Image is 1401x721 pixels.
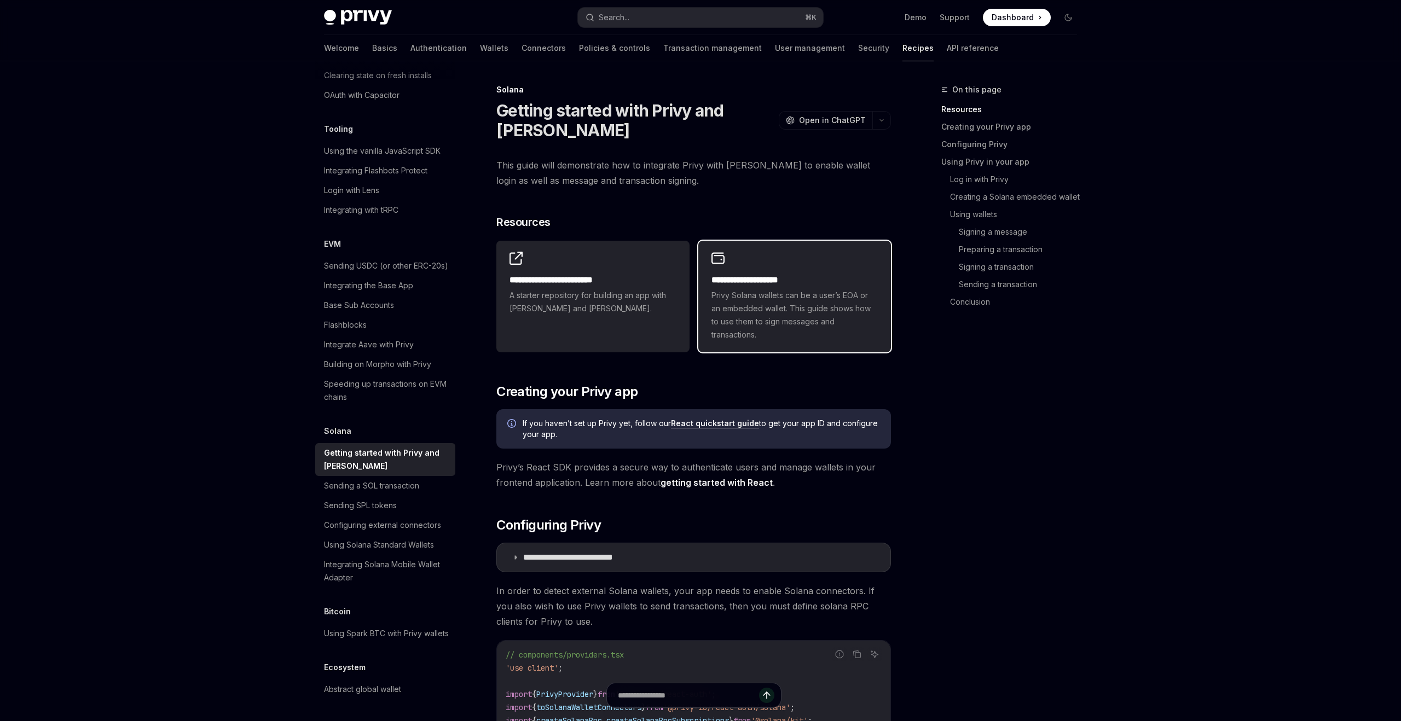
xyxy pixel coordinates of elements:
a: Using the vanilla JavaScript SDK [315,141,455,161]
a: Log in with Privy [950,171,1086,188]
span: This guide will demonstrate how to integrate Privy with [PERSON_NAME] to enable wallet login as w... [496,158,891,188]
button: Report incorrect code [832,647,847,661]
div: Using Spark BTC with Privy wallets [324,627,449,640]
a: Configuring external connectors [315,515,455,535]
a: Abstract global wallet [315,679,455,699]
span: 'use client' [506,663,558,673]
h1: Getting started with Privy and [PERSON_NAME] [496,101,774,140]
a: Recipes [902,35,934,61]
a: Speeding up transactions on EVM chains [315,374,455,407]
div: Configuring external connectors [324,519,441,532]
span: ⌘ K [805,13,817,22]
div: Using the vanilla JavaScript SDK [324,144,441,158]
a: Integrating with tRPC [315,200,455,220]
div: Sending USDC (or other ERC-20s) [324,259,448,272]
h5: Solana [324,425,351,438]
a: Resources [941,101,1086,118]
div: Integrating Solana Mobile Wallet Adapter [324,558,449,584]
a: Integrating the Base App [315,276,455,295]
a: Building on Morpho with Privy [315,354,455,374]
a: Support [940,12,970,23]
a: Sending a SOL transaction [315,476,455,496]
a: Sending USDC (or other ERC-20s) [315,256,455,276]
span: In order to detect external Solana wallets, your app needs to enable Solana connectors. If you al... [496,583,891,629]
a: Using wallets [950,206,1086,223]
span: A starter repository for building an app with [PERSON_NAME] and [PERSON_NAME]. [510,289,676,315]
a: Login with Lens [315,181,455,200]
button: Search...⌘K [578,8,823,27]
a: Security [858,35,889,61]
a: Using Privy in your app [941,153,1086,171]
a: Using Solana Standard Wallets [315,535,455,555]
a: Conclusion [950,293,1086,311]
a: Basics [372,35,397,61]
h5: EVM [324,237,341,251]
div: Base Sub Accounts [324,299,394,312]
a: Configuring Privy [941,136,1086,153]
a: Demo [905,12,927,23]
svg: Info [507,419,518,430]
div: Solana [496,84,891,95]
div: Integrating with tRPC [324,203,398,217]
a: **** **** **** *****Privy Solana wallets can be a user’s EOA or an embedded wallet. This guide sh... [698,241,891,352]
div: Building on Morpho with Privy [324,358,431,371]
div: OAuth with Capacitor [324,89,400,102]
a: Integrating Flashbots Protect [315,161,455,181]
div: Getting started with Privy and [PERSON_NAME] [324,446,449,473]
span: Resources [496,214,551,230]
a: Preparing a transaction [959,241,1086,258]
span: If you haven’t set up Privy yet, follow our to get your app ID and configure your app. [523,418,880,440]
span: // components/providers.tsx [506,650,624,660]
span: Creating your Privy app [496,383,638,400]
button: Send message [759,688,774,703]
a: API reference [947,35,999,61]
h5: Bitcoin [324,605,351,618]
div: Using Solana Standard Wallets [324,538,434,551]
div: Speeding up transactions on EVM chains [324,377,449,404]
a: OAuth with Capacitor [315,85,455,105]
span: Privy’s React SDK provides a secure way to authenticate users and manage wallets in your frontend... [496,460,891,490]
a: Welcome [324,35,359,61]
a: Sending a transaction [959,276,1086,293]
div: Integrating the Base App [324,279,413,292]
a: Creating your Privy app [941,118,1086,136]
span: Dashboard [992,12,1034,23]
span: On this page [952,83,1001,96]
a: Creating a Solana embedded wallet [950,188,1086,206]
div: Sending SPL tokens [324,499,397,512]
h5: Ecosystem [324,661,366,674]
a: Base Sub Accounts [315,295,455,315]
div: Sending a SOL transaction [324,479,419,492]
div: Flashblocks [324,318,367,332]
div: Search... [599,11,629,24]
a: Transaction management [663,35,762,61]
a: Authentication [410,35,467,61]
span: Privy Solana wallets can be a user’s EOA or an embedded wallet. This guide shows how to use them ... [711,289,878,341]
div: Abstract global wallet [324,683,401,696]
span: ; [558,663,563,673]
button: Copy the contents from the code block [850,647,864,661]
a: Integrate Aave with Privy [315,335,455,354]
a: getting started with React [661,477,773,489]
a: Dashboard [983,9,1051,26]
a: Connectors [522,35,566,61]
button: Toggle dark mode [1060,9,1077,26]
a: User management [775,35,845,61]
img: dark logo [324,10,392,25]
a: Sending SPL tokens [315,496,455,515]
a: Signing a transaction [959,258,1086,276]
button: Ask AI [867,647,882,661]
div: Integrate Aave with Privy [324,338,414,351]
div: Integrating Flashbots Protect [324,164,427,177]
a: Wallets [480,35,508,61]
a: React quickstart guide [671,418,759,428]
a: Signing a message [959,223,1086,241]
a: Integrating Solana Mobile Wallet Adapter [315,555,455,588]
a: Policies & controls [579,35,650,61]
button: Open in ChatGPT [779,111,872,130]
span: Open in ChatGPT [799,115,866,126]
div: Login with Lens [324,184,379,197]
a: Getting started with Privy and [PERSON_NAME] [315,443,455,476]
span: Configuring Privy [496,516,601,534]
h5: Tooling [324,123,353,136]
